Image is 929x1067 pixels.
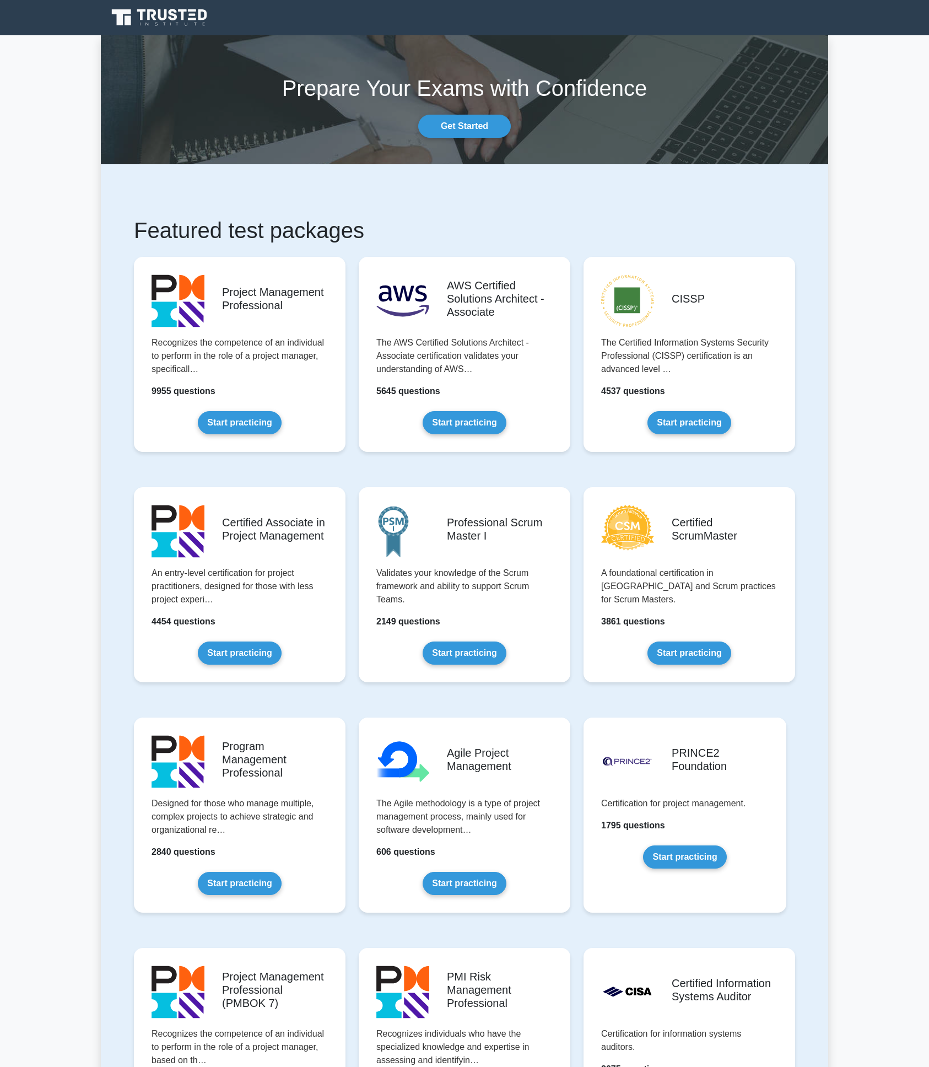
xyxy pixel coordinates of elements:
[647,411,731,434] a: Start practicing
[134,217,795,244] h1: Featured test packages
[647,642,731,665] a: Start practicing
[423,411,506,434] a: Start practicing
[418,115,511,138] a: Get Started
[423,642,506,665] a: Start practicing
[198,872,281,895] a: Start practicing
[643,845,726,869] a: Start practicing
[198,411,281,434] a: Start practicing
[198,642,281,665] a: Start practicing
[423,872,506,895] a: Start practicing
[101,75,828,101] h1: Prepare Your Exams with Confidence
